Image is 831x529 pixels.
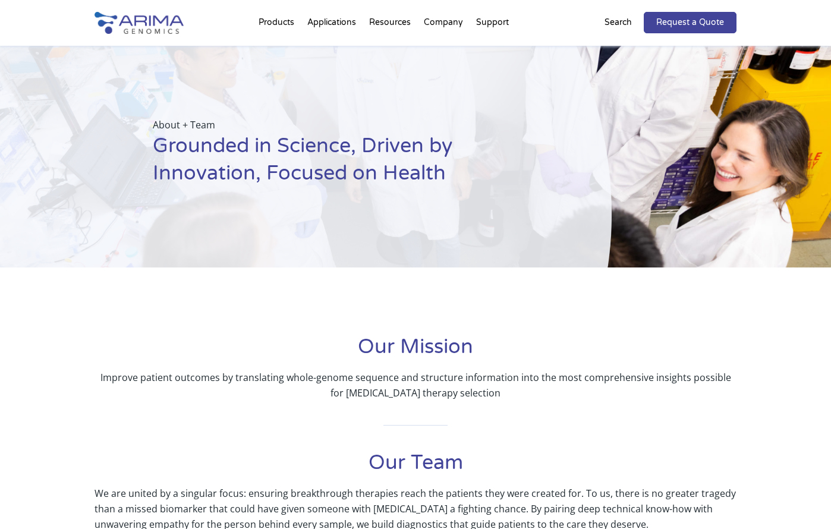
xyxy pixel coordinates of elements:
[95,370,736,401] p: Improve patient outcomes by translating whole-genome sequence and structure information into the ...
[153,133,552,196] h1: Grounded in Science, Driven by Innovation, Focused on Health
[95,449,736,486] h1: Our Team
[153,117,552,133] p: About + Team
[95,333,736,370] h1: Our Mission
[644,12,736,33] a: Request a Quote
[95,12,184,34] img: Arima-Genomics-logo
[605,15,632,30] p: Search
